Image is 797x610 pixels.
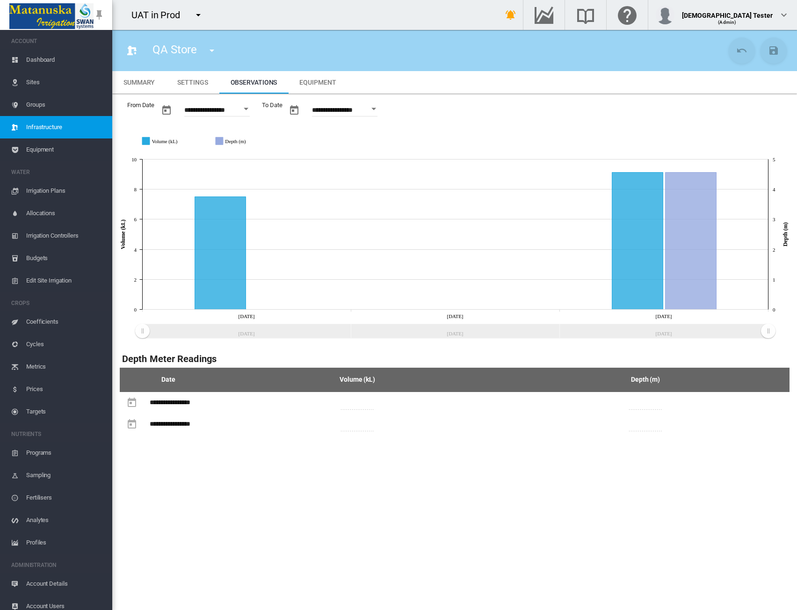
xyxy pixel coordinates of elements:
[366,101,383,117] button: Open calendar
[26,49,105,71] span: Dashboard
[773,157,775,162] tspan: 5
[656,6,674,24] img: profile.jpg
[122,353,217,364] b: Depth Meter Readings
[736,45,747,56] md-icon: icon-undo
[189,6,208,24] button: icon-menu-down
[239,313,255,319] tspan: [DATE]
[134,247,137,253] tspan: 4
[26,138,105,161] span: Equipment
[773,307,775,312] tspan: 0
[120,368,213,392] th: Date
[773,277,775,283] tspan: 1
[123,41,141,60] button: icon-water-pump
[729,37,755,64] button: Cancel Changes
[94,9,105,21] md-icon: icon-pin
[11,558,105,573] span: ADMINISTRATION
[299,77,336,88] div: Equipment
[206,45,217,56] md-icon: icon-menu-down
[26,464,105,487] span: Sampling
[616,9,638,21] md-icon: Click here for help
[773,187,775,192] tspan: 4
[26,94,105,116] span: Groups
[656,313,672,319] tspan: [DATE]
[134,187,137,192] tspan: 8
[142,324,768,338] rect: Zoom chart using cursor arrows
[213,368,501,392] th: Volume (kL)
[195,197,246,310] g: Volume (kL) Sep 13, 2025 7.5
[501,6,520,24] button: icon-bell-ring
[134,277,137,283] tspan: 2
[26,378,105,400] span: Prices
[131,157,137,162] tspan: 10
[123,393,141,412] button: md-calendar
[134,323,151,339] g: Zoom chart using cursor arrows
[612,173,663,310] g: Volume (kL) Sep 15, 2025 9.14
[11,165,105,180] span: WATER
[26,202,105,225] span: Allocations
[768,45,779,56] md-icon: icon-content-save
[11,296,105,311] span: CROPS
[9,3,94,29] img: Matanuska_LOGO.png
[152,43,197,56] span: QA Store
[217,137,283,145] g: Depth (m)
[26,71,105,94] span: Sites
[157,101,176,120] button: md-calendar
[761,37,787,64] button: Save Changes
[718,20,736,25] span: (Admin)
[26,400,105,423] span: Targets
[26,333,105,356] span: Cycles
[123,415,141,434] button: md-calendar
[203,41,221,60] button: icon-menu-down
[11,34,105,49] span: ACCOUNT
[131,8,188,22] div: UAT in Prod
[778,9,790,21] md-icon: icon-chevron-down
[26,487,105,509] span: Fertilisers
[666,173,717,310] g: Depth (m) Sep 15, 2025 4.57
[26,531,105,554] span: Profiles
[134,217,137,222] tspan: 6
[26,311,105,333] span: Coefficients
[238,101,254,117] button: Open calendar
[134,307,137,312] tspan: 0
[262,101,382,120] div: To Date
[773,217,775,222] tspan: 3
[26,180,105,202] span: Irrigation Plans
[574,9,597,21] md-icon: Search the knowledge base
[447,313,464,319] tspan: [DATE]
[126,45,138,56] md-icon: icon-water-pump
[285,101,304,120] button: md-calendar
[533,9,555,21] md-icon: Go to the Data Hub
[26,116,105,138] span: Infrastructure
[193,9,204,21] md-icon: icon-menu-down
[26,573,105,595] span: Account Details
[127,101,254,120] div: From Date
[782,222,789,247] tspan: Depth (m)
[112,71,166,94] md-tab-item: Summary
[26,509,105,531] span: Analytes
[11,427,105,442] span: NUTRIENTS
[760,323,776,339] g: Zoom chart using cursor arrows
[120,219,126,249] tspan: Volume (kL)
[26,269,105,292] span: Edit Site Irrigation
[143,137,209,145] g: Volume (kL)
[177,77,208,88] div: Settings
[501,368,790,392] th: Depth (m)
[773,247,775,253] tspan: 2
[26,225,105,247] span: Irrigation Controllers
[26,356,105,378] span: Metrics
[26,442,105,464] span: Programs
[26,247,105,269] span: Budgets
[505,9,516,21] md-icon: icon-bell-ring
[682,7,773,16] div: [DEMOGRAPHIC_DATA] Tester
[219,71,289,94] md-tab-item: Observations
